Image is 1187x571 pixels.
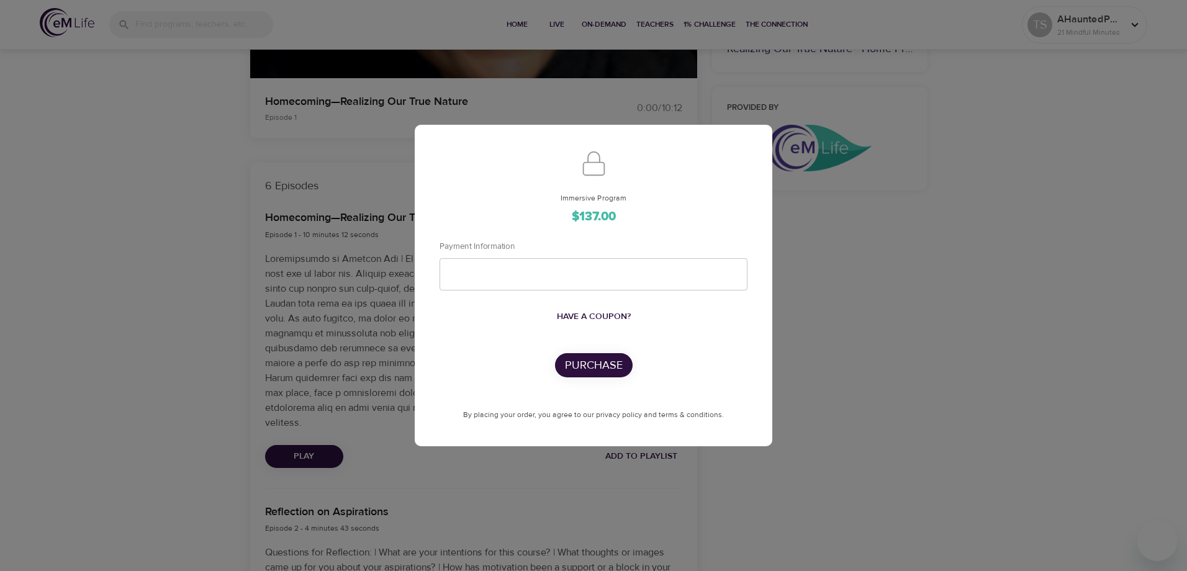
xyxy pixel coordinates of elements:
span: Immersive Program [440,192,747,205]
p: Purchase [565,357,623,374]
iframe: Secure card payment input frame [450,269,737,280]
p: Payment Information [440,240,670,253]
span: By placing your order, you agree to our privacy policy and terms & conditions. [463,410,724,420]
h3: $137.00 [440,210,747,224]
button: Have a coupon? [552,305,636,328]
span: Have a coupon? [557,309,631,325]
button: Purchase [555,353,633,377]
